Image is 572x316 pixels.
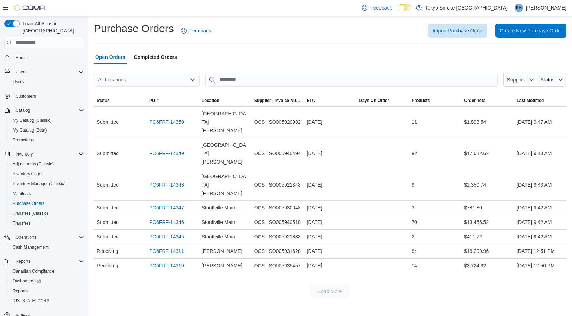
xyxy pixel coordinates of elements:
span: Create New Purchase Order [500,27,562,34]
span: Stouffville Main [202,218,235,226]
div: OCS | SO005935457 [251,259,304,273]
button: Users [1,67,87,77]
span: Catalog [16,108,30,113]
div: [DATE] 9:47 AM [514,115,566,129]
span: Customers [16,93,36,99]
span: Inventory [16,151,33,157]
button: Users [13,68,29,76]
span: Reports [13,288,28,294]
button: [US_STATE] CCRS [7,296,87,306]
span: Submitted [97,218,119,226]
p: [PERSON_NAME] [526,4,566,12]
span: Status [97,98,110,103]
button: Users [7,77,87,87]
span: Open Orders [95,50,126,64]
span: Status [541,77,555,83]
button: My Catalog (Classic) [7,115,87,125]
span: Dashboards [13,278,41,284]
div: [DATE] 9:43 AM [514,146,566,160]
a: Customers [13,92,39,101]
span: Inventory [13,150,84,158]
a: PO6FRF-14348 [149,181,184,189]
a: Transfers [10,219,33,227]
a: Dashboards [7,276,87,286]
button: Home [1,53,87,63]
a: PO6FRF-14349 [149,149,184,158]
a: Transfers (Classic) [10,209,51,218]
span: [GEOGRAPHIC_DATA][PERSON_NAME] [202,172,249,197]
span: Users [10,78,84,86]
span: Operations [16,235,36,240]
span: My Catalog (Beta) [13,127,47,133]
span: Feedback [370,4,392,11]
span: My Catalog (Beta) [10,126,84,134]
div: $1,893.54 [461,115,514,129]
div: OCS | SO005931620 [251,244,304,258]
div: $411.72 [461,230,514,244]
button: Reports [7,286,87,296]
span: 92 [412,149,417,158]
span: Load More [318,288,342,295]
span: Cash Management [13,244,48,250]
span: Stouffville Main [202,232,235,241]
div: OCS | SO005940510 [251,215,304,229]
a: My Catalog (Classic) [10,116,55,124]
div: [DATE] 9:42 AM [514,201,566,215]
button: Order Total [461,95,514,106]
span: Reports [13,257,84,266]
span: Dashboards [10,277,84,285]
button: Inventory [13,150,36,158]
div: [DATE] [304,115,357,129]
span: Users [13,68,84,76]
img: Cova [14,4,46,11]
div: OCS | SO005921333 [251,230,304,244]
a: Canadian Compliance [10,267,57,275]
span: Reports [10,287,84,295]
a: Dashboards [10,277,44,285]
span: 3 [412,203,414,212]
span: 2 [412,232,414,241]
span: Stouffville Main [202,203,235,212]
span: [PERSON_NAME] [202,247,242,255]
a: Reports [10,287,30,295]
button: Import Purchase Order [428,24,487,38]
div: Location [202,98,219,103]
span: My Catalog (Classic) [13,117,52,123]
span: Last Modified [517,98,544,103]
div: [DATE] 9:42 AM [514,215,566,229]
span: Completed Orders [134,50,177,64]
span: Promotions [13,137,34,143]
button: Reports [13,257,33,266]
button: My Catalog (Beta) [7,125,87,135]
span: Users [13,79,24,85]
span: Home [16,55,27,61]
a: Promotions [10,136,37,144]
div: [DATE] [304,146,357,160]
button: Inventory [1,149,87,159]
button: Location [199,95,251,106]
a: Manifests [10,189,34,198]
div: [DATE] [304,244,357,258]
div: $781.80 [461,201,514,215]
a: PO6FRF-14347 [149,203,184,212]
span: Customers [13,92,84,101]
button: Transfers (Classic) [7,208,87,218]
span: Supplier | Invoice Number [254,98,301,103]
div: [DATE] 9:42 AM [514,230,566,244]
button: Promotions [7,135,87,145]
a: Inventory Manager (Classic) [10,180,68,188]
div: [DATE] [304,230,357,244]
span: Transfers [13,220,30,226]
a: Cash Management [10,243,51,251]
a: Feedback [359,1,395,15]
div: OCS | SO005940494 [251,146,304,160]
button: Load More [310,284,350,298]
a: PO6FRF-14311 [149,247,184,255]
a: Users [10,78,26,86]
p: Tokyo Smoke [GEOGRAPHIC_DATA] [425,4,508,12]
div: [DATE] [304,201,357,215]
button: Purchase Orders [7,199,87,208]
span: Inventory Count [10,170,84,178]
span: Submitted [97,118,119,126]
span: Receiving [97,261,118,270]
